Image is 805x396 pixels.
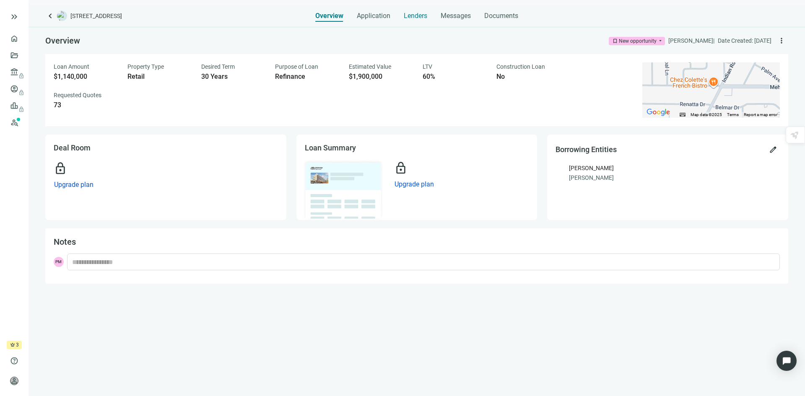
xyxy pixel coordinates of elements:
div: New opportunity [619,37,657,45]
a: keyboard_arrow_left [45,11,55,21]
img: deal-logo [57,11,67,21]
img: Google [644,107,672,118]
span: Construction Loan [496,63,545,70]
button: more_vert [775,34,788,47]
div: [PERSON_NAME] [569,163,614,173]
span: LTV [423,63,432,70]
span: help [10,357,18,365]
div: Refinance [275,72,339,81]
span: lock [394,161,408,175]
span: Lenders [404,12,427,20]
span: edit [769,145,777,154]
span: Overview [45,36,80,46]
button: keyboard_double_arrow_right [9,12,19,22]
span: Overview [315,12,343,20]
button: Upgrade plan [54,180,94,189]
span: crown [10,342,15,347]
span: lock [54,162,67,175]
span: Map data ©2025 [691,112,722,117]
div: $1,140,000 [54,72,117,81]
span: more_vert [777,36,786,45]
div: No [496,72,560,81]
a: Open this area in Google Maps (opens a new window) [644,107,672,118]
span: Purpose of Loan [275,63,318,70]
span: Requested Quotes [54,92,101,98]
button: Upgrade plan [394,180,434,189]
span: Estimated Value [349,63,391,70]
span: Upgrade plan [54,181,93,189]
div: Open Intercom Messenger [776,351,797,371]
span: Upgrade plan [395,180,434,188]
a: Report a map error [744,112,777,117]
div: 73 [54,101,117,109]
img: dealOverviewImg [302,159,384,221]
span: person [10,377,18,385]
span: [STREET_ADDRESS] [70,12,122,20]
div: Date Created: [DATE] [718,36,771,45]
span: Documents [484,12,518,20]
div: [PERSON_NAME] [569,173,780,182]
span: Desired Term [201,63,235,70]
div: [PERSON_NAME] | [668,36,714,45]
span: Loan Summary [305,143,356,152]
span: Loan Amount [54,63,89,70]
span: Messages [441,12,471,20]
span: Deal Room [54,143,91,152]
span: Notes [54,237,76,247]
div: $1,900,000 [349,72,413,81]
span: PM [54,257,64,267]
button: edit [766,143,780,156]
span: Borrowing Entities [556,145,617,154]
div: 30 Years [201,72,265,81]
div: 60% [423,72,486,81]
button: Keyboard shortcuts [680,112,686,118]
span: 3 [16,341,19,349]
div: Retail [127,72,191,81]
span: bookmark [612,38,618,44]
a: Terms (opens in new tab) [727,112,739,117]
span: Application [357,12,390,20]
span: Property Type [127,63,164,70]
